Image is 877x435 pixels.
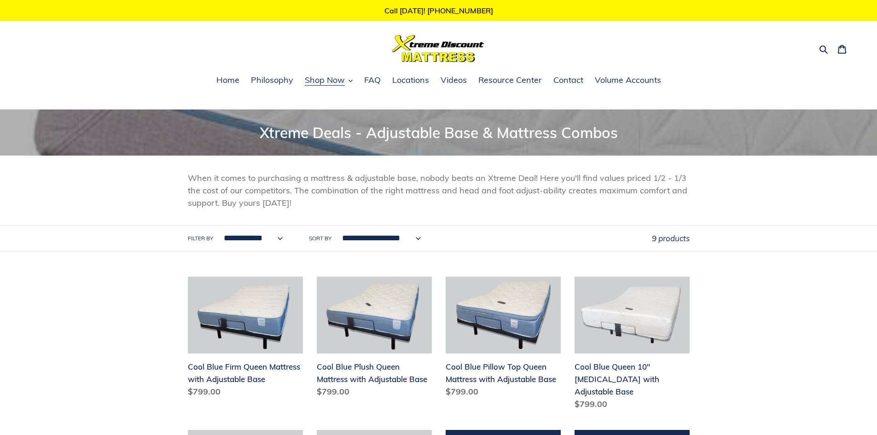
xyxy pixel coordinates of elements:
span: Locations [392,75,429,86]
a: FAQ [360,74,385,87]
a: Locations [388,74,434,87]
a: Volume Accounts [590,74,666,87]
img: Xtreme Discount Mattress [392,35,484,62]
a: Contact [549,74,588,87]
a: Cool Blue Plush Queen Mattress with Adjustable Base [317,277,432,401]
span: Philosophy [251,75,293,86]
span: 9 products [652,233,690,243]
label: Filter by [188,234,213,243]
a: Cool Blue Queen 10" Memory Foam with Adjustable Base [575,277,690,414]
span: Home [216,75,239,86]
a: Cool Blue Firm Queen Mattress with Adjustable Base [188,277,303,401]
a: Videos [436,74,471,87]
a: Resource Center [474,74,546,87]
p: When it comes to purchasing a mattress & adjustable base, nobody beats an Xtreme Deal! Here you'l... [188,172,690,209]
span: Contact [553,75,583,86]
a: Philosophy [246,74,298,87]
span: Resource Center [478,75,542,86]
label: Sort by [309,234,331,243]
a: Cool Blue Pillow Top Queen Mattress with Adjustable Base [446,277,561,401]
span: FAQ [364,75,381,86]
span: Xtreme Deals - Adjustable Base & Mattress Combos [260,123,618,142]
button: Shop Now [300,74,357,87]
span: Videos [441,75,467,86]
span: Volume Accounts [595,75,661,86]
span: Shop Now [305,75,345,86]
a: Home [212,74,244,87]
